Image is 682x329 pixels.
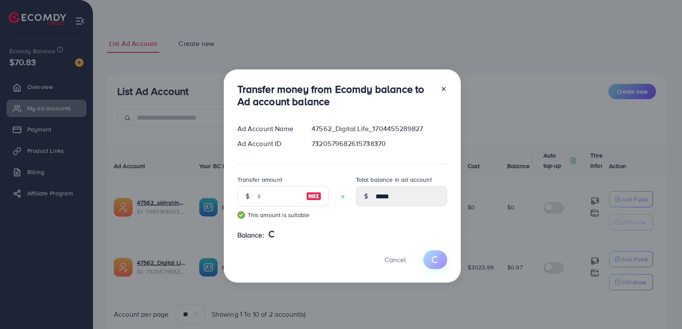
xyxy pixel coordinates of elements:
[356,175,432,184] label: Total balance in ad account
[237,175,282,184] label: Transfer amount
[231,124,305,134] div: Ad Account Name
[646,291,676,323] iframe: Chat
[305,124,454,134] div: 47562_Digital Life_1704455289827
[237,211,329,219] small: This amount is suitable
[237,83,433,108] h3: Transfer money from Ecomdy balance to Ad account balance
[306,191,321,201] img: image
[231,139,305,149] div: Ad Account ID
[237,211,245,219] img: guide
[384,255,406,264] span: Cancel
[305,139,454,149] div: 7320579682615738370
[237,230,264,240] span: Balance:
[374,250,416,269] button: Cancel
